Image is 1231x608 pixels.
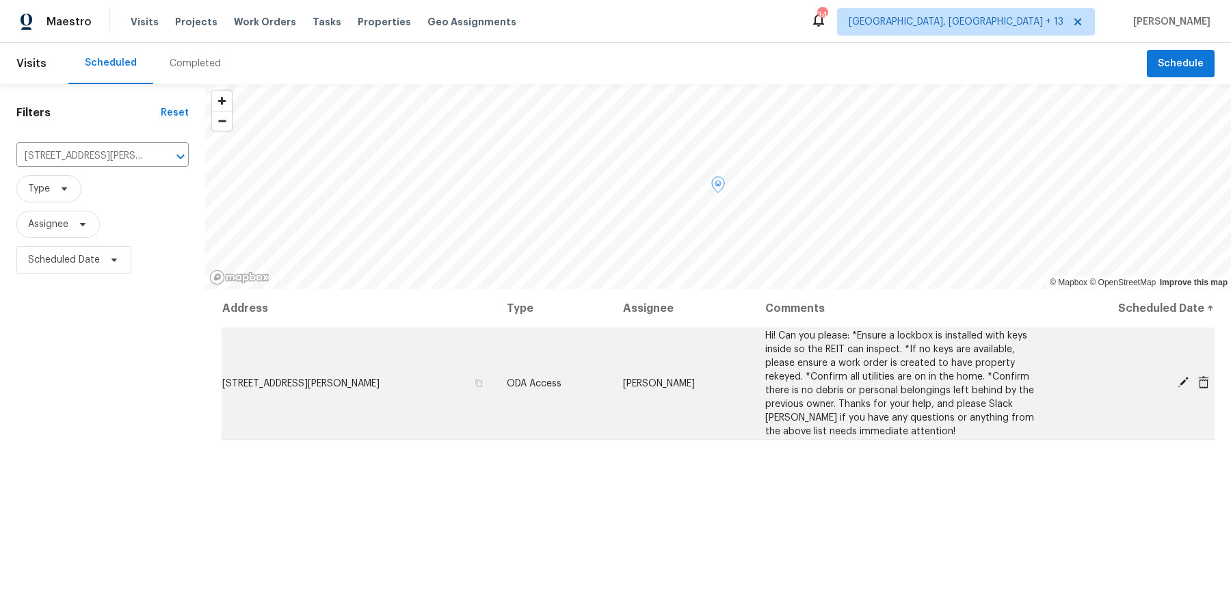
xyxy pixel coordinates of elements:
span: Cancel [1193,376,1214,388]
button: Zoom out [212,111,232,131]
div: Scheduled [85,56,137,70]
span: Schedule [1158,55,1204,72]
span: Tasks [313,17,341,27]
button: Copy Address [473,377,485,389]
span: [PERSON_NAME] [623,379,695,388]
a: OpenStreetMap [1089,278,1156,287]
span: [PERSON_NAME] [1128,15,1210,29]
span: Assignee [28,217,68,231]
div: Map marker [711,176,725,198]
span: Projects [175,15,217,29]
th: Comments [754,289,1053,328]
span: Zoom out [212,111,232,131]
a: Improve this map [1160,278,1228,287]
button: Zoom in [212,91,232,111]
span: Work Orders [234,15,296,29]
th: Scheduled Date ↑ [1052,289,1215,328]
a: Mapbox homepage [209,269,269,285]
h1: Filters [16,106,161,120]
span: ODA Access [507,379,561,388]
span: Properties [358,15,411,29]
span: Scheduled Date [28,253,100,267]
span: Geo Assignments [427,15,516,29]
div: Reset [161,106,189,120]
th: Assignee [612,289,754,328]
span: Visits [131,15,159,29]
button: Open [171,147,190,166]
div: Completed [170,57,221,70]
span: Maestro [47,15,92,29]
span: Edit [1173,376,1193,388]
th: Type [496,289,612,328]
canvas: Map [205,84,1231,289]
span: [GEOGRAPHIC_DATA], [GEOGRAPHIC_DATA] + 13 [849,15,1063,29]
a: Mapbox [1050,278,1087,287]
input: Search for an address... [16,146,150,167]
button: Schedule [1147,50,1215,78]
div: 344 [817,8,827,22]
th: Address [222,289,496,328]
span: Hi! Can you please: *Ensure a lockbox is installed with keys inside so the REIT can inspect. *If ... [765,331,1034,436]
span: [STREET_ADDRESS][PERSON_NAME] [222,379,380,388]
span: Type [28,182,50,196]
span: Visits [16,49,47,79]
